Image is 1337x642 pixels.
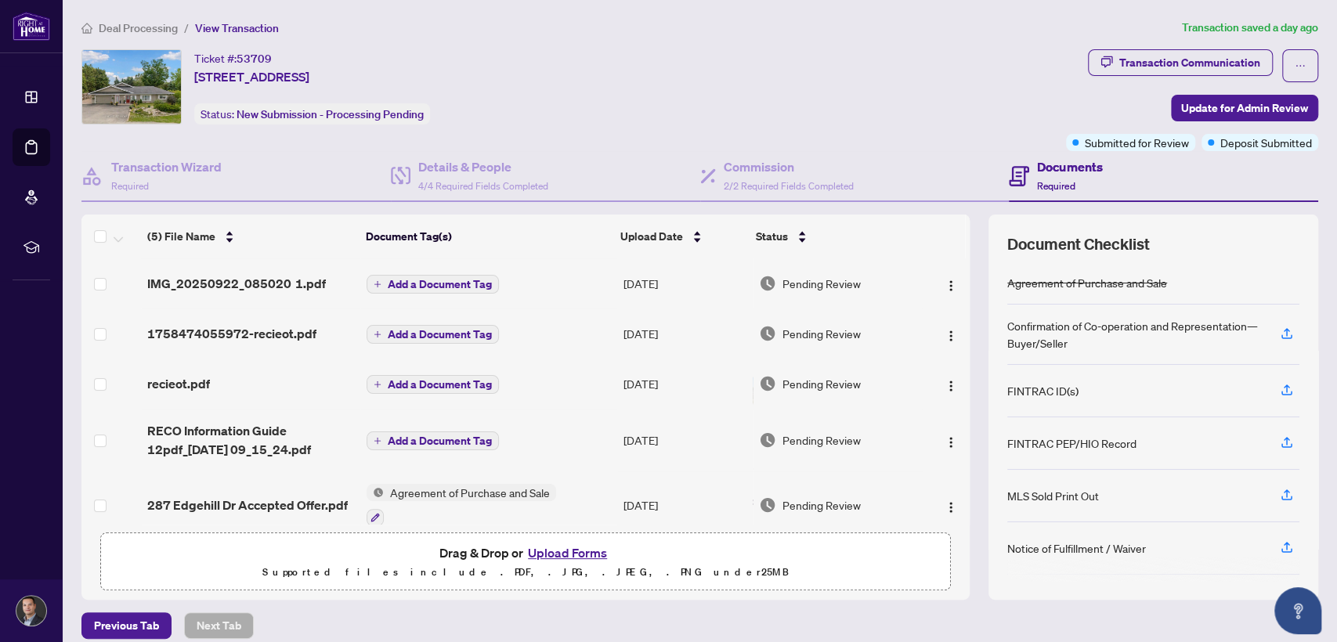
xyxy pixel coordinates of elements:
[782,431,861,449] span: Pending Review
[724,180,854,192] span: 2/2 Required Fields Completed
[620,228,683,245] span: Upload Date
[367,324,499,344] button: Add a Document Tag
[782,375,861,392] span: Pending Review
[388,279,492,290] span: Add a Document Tag
[750,215,919,258] th: Status
[1007,274,1167,291] div: Agreement of Purchase and Sale
[945,330,957,342] img: Logo
[194,103,430,124] div: Status:
[938,371,963,396] button: Logo
[147,374,210,393] span: recieot.pdf
[1007,382,1079,399] div: FINTRAC ID(s)
[759,431,776,449] img: Document Status
[614,215,749,258] th: Upload Date
[194,67,309,86] span: [STREET_ADDRESS]
[523,543,612,563] button: Upload Forms
[111,157,222,176] h4: Transaction Wizard
[147,496,348,514] span: 287 Edgehill Dr Accepted Offer.pdf
[374,330,381,338] span: plus
[388,329,492,340] span: Add a Document Tag
[101,533,950,591] span: Drag & Drop orUpload FormsSupported files include .PDF, .JPG, .JPEG, .PNG under25MB
[82,50,181,124] img: IMG-S12393326_1.jpg
[1171,95,1318,121] button: Update for Admin Review
[724,157,854,176] h4: Commission
[759,275,776,292] img: Document Status
[367,274,499,294] button: Add a Document Tag
[194,49,272,67] div: Ticket #:
[360,215,614,258] th: Document Tag(s)
[374,437,381,445] span: plus
[367,431,499,450] button: Add a Document Tag
[111,180,149,192] span: Required
[945,436,957,449] img: Logo
[945,280,957,292] img: Logo
[81,612,172,639] button: Previous Tab
[16,596,46,626] img: Profile Icon
[1274,587,1321,634] button: Open asap
[388,435,492,446] span: Add a Document Tag
[184,19,189,37] li: /
[367,431,499,451] button: Add a Document Tag
[938,427,963,453] button: Logo
[184,612,254,639] button: Next Tab
[13,12,50,41] img: logo
[367,484,384,501] img: Status Icon
[367,275,499,294] button: Add a Document Tag
[1037,157,1102,176] h4: Documents
[1007,233,1150,255] span: Document Checklist
[1007,317,1262,352] div: Confirmation of Co-operation and Representation—Buyer/Seller
[367,484,556,526] button: Status IconAgreement of Purchase and Sale
[81,23,92,34] span: home
[759,375,776,392] img: Document Status
[1181,96,1308,121] span: Update for Admin Review
[367,374,499,395] button: Add a Document Tag
[782,325,861,342] span: Pending Review
[938,271,963,296] button: Logo
[1007,435,1136,452] div: FINTRAC PEP/HIO Record
[94,613,159,638] span: Previous Tab
[1088,49,1273,76] button: Transaction Communication
[110,563,941,582] p: Supported files include .PDF, .JPG, .JPEG, .PNG under 25 MB
[141,215,360,258] th: (5) File Name
[237,107,424,121] span: New Submission - Processing Pending
[367,325,499,344] button: Add a Document Tag
[374,381,381,388] span: plus
[147,324,316,343] span: 1758474055972-recieot.pdf
[147,421,354,459] span: RECO Information Guide 12pdf_[DATE] 09_15_24.pdf
[439,543,612,563] span: Drag & Drop or
[938,492,963,518] button: Logo
[99,21,178,35] span: Deal Processing
[374,280,381,288] span: plus
[617,471,753,539] td: [DATE]
[1007,539,1146,557] div: Notice of Fulfillment / Waiver
[1007,487,1099,504] div: MLS Sold Print Out
[617,308,753,359] td: [DATE]
[418,157,548,176] h4: Details & People
[617,409,753,471] td: [DATE]
[1295,60,1306,71] span: ellipsis
[147,274,326,293] span: IMG_20250922_085020 1.pdf
[1182,19,1318,37] article: Transaction saved a day ago
[388,379,492,390] span: Add a Document Tag
[147,228,215,245] span: (5) File Name
[617,258,753,308] td: [DATE]
[384,484,556,501] span: Agreement of Purchase and Sale
[617,359,753,409] td: [DATE]
[237,52,272,66] span: 53709
[1085,134,1189,151] span: Submitted for Review
[756,228,788,245] span: Status
[782,275,861,292] span: Pending Review
[1037,180,1075,192] span: Required
[759,496,776,514] img: Document Status
[782,496,861,514] span: Pending Review
[945,380,957,392] img: Logo
[938,321,963,346] button: Logo
[759,325,776,342] img: Document Status
[945,501,957,514] img: Logo
[1220,134,1312,151] span: Deposit Submitted
[418,180,548,192] span: 4/4 Required Fields Completed
[367,375,499,394] button: Add a Document Tag
[195,21,279,35] span: View Transaction
[1119,50,1260,75] div: Transaction Communication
